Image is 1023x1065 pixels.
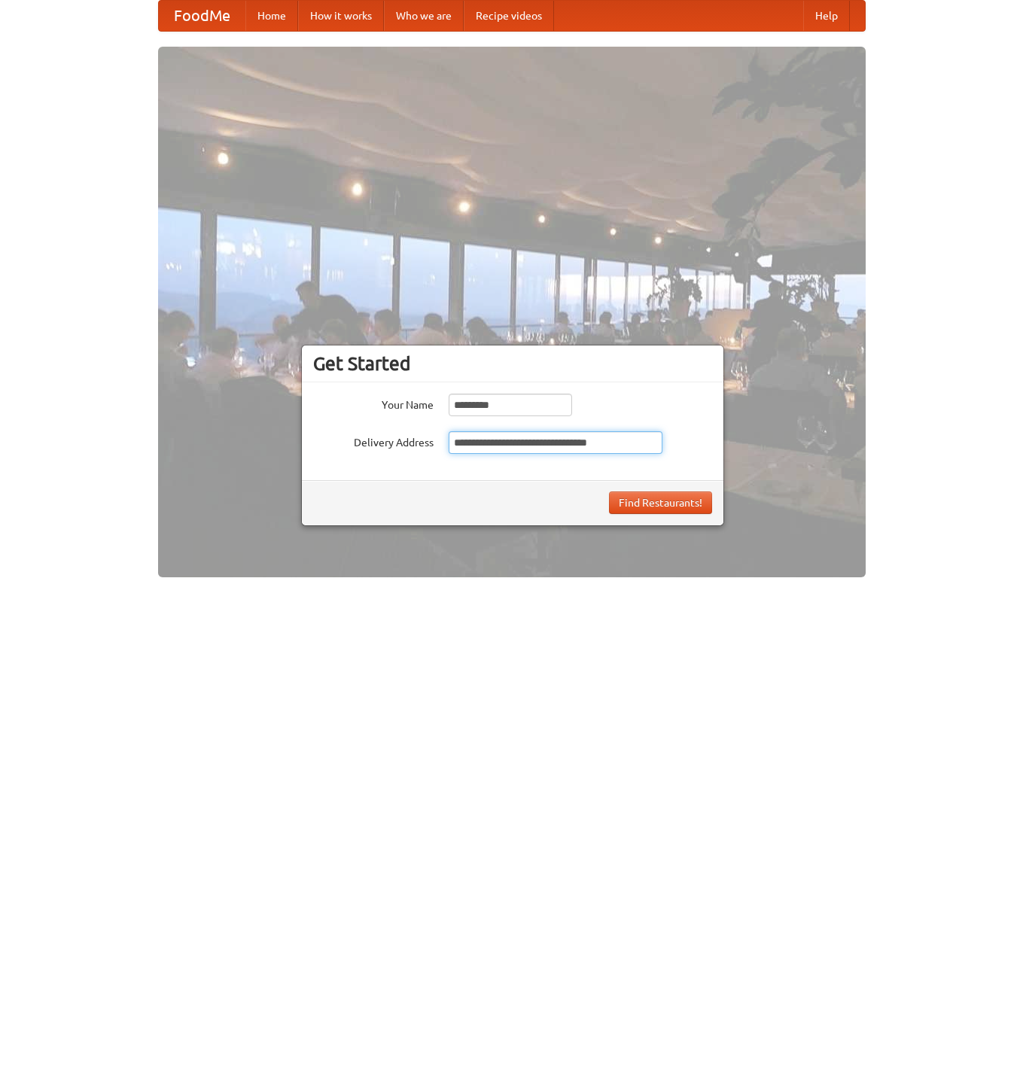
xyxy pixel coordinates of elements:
label: Delivery Address [313,431,434,450]
a: Who we are [384,1,464,31]
a: How it works [298,1,384,31]
a: Recipe videos [464,1,554,31]
h3: Get Started [313,352,712,375]
label: Your Name [313,394,434,412]
a: Help [803,1,850,31]
a: Home [245,1,298,31]
button: Find Restaurants! [609,491,712,514]
a: FoodMe [159,1,245,31]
